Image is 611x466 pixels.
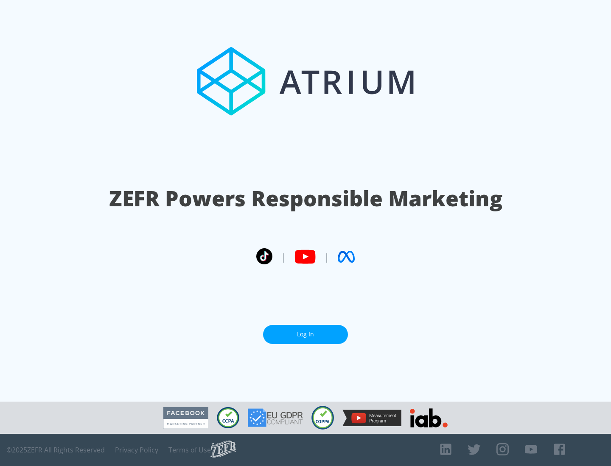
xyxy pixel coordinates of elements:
img: Facebook Marketing Partner [163,407,208,429]
img: CCPA Compliant [217,407,239,428]
a: Log In [263,325,348,344]
a: Terms of Use [168,446,211,454]
span: | [324,250,329,263]
span: © 2025 ZEFR All Rights Reserved [6,446,105,454]
a: Privacy Policy [115,446,158,454]
img: COPPA Compliant [311,406,334,430]
h1: ZEFR Powers Responsible Marketing [109,184,502,213]
span: | [281,250,286,263]
img: IAB [410,408,448,427]
img: YouTube Measurement Program [342,410,401,426]
img: GDPR Compliant [248,408,303,427]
